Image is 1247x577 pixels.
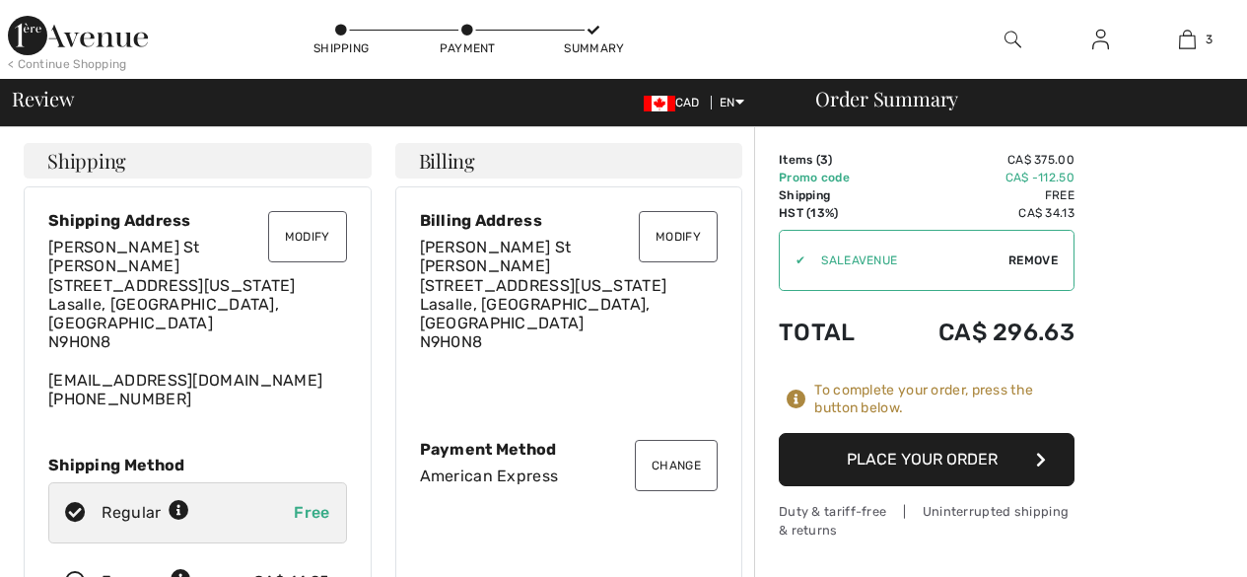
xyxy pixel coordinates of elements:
[779,186,885,204] td: Shipping
[48,238,347,408] div: [EMAIL_ADDRESS][DOMAIN_NAME] [PHONE_NUMBER]
[268,211,347,262] button: Modify
[885,169,1074,186] td: CA$ -112.50
[1092,28,1109,51] img: My Info
[420,211,719,230] div: Billing Address
[48,456,347,474] div: Shipping Method
[1206,31,1212,48] span: 3
[420,238,572,275] span: [PERSON_NAME] St [PERSON_NAME]
[720,96,744,109] span: EN
[1144,28,1230,51] a: 3
[47,151,126,171] span: Shipping
[294,503,329,522] span: Free
[8,55,127,73] div: < Continue Shopping
[644,96,675,111] img: Canadian Dollar
[48,276,296,352] span: [STREET_ADDRESS][US_STATE] Lasalle, [GEOGRAPHIC_DATA], [GEOGRAPHIC_DATA] N9H0N8
[779,299,885,366] td: Total
[779,151,885,169] td: Items ( )
[635,440,718,491] button: Change
[312,39,371,57] div: Shipping
[1076,28,1125,52] a: Sign In
[779,502,1074,540] div: Duty & tariff-free | Uninterrupted shipping & returns
[644,96,708,109] span: CAD
[420,467,719,485] div: American Express
[419,151,475,171] span: Billing
[780,252,805,269] div: ✔
[885,151,1074,169] td: CA$ 375.00
[814,382,1074,417] div: To complete your order, press the button below.
[420,440,719,459] div: Payment Method
[12,89,74,108] span: Review
[1005,28,1021,51] img: search the website
[8,16,148,55] img: 1ère Avenue
[438,39,497,57] div: Payment
[639,211,718,262] button: Modify
[885,299,1074,366] td: CA$ 296.63
[779,169,885,186] td: Promo code
[48,211,347,230] div: Shipping Address
[1179,28,1196,51] img: My Bag
[805,231,1008,290] input: Promo code
[420,276,667,352] span: [STREET_ADDRESS][US_STATE] Lasalle, [GEOGRAPHIC_DATA], [GEOGRAPHIC_DATA] N9H0N8
[885,204,1074,222] td: CA$ 34.13
[779,433,1074,486] button: Place Your Order
[779,204,885,222] td: HST (13%)
[102,501,189,525] div: Regular
[48,238,200,275] span: [PERSON_NAME] St [PERSON_NAME]
[820,153,828,167] span: 3
[792,89,1235,108] div: Order Summary
[564,39,623,57] div: Summary
[885,186,1074,204] td: Free
[1008,252,1058,269] span: Remove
